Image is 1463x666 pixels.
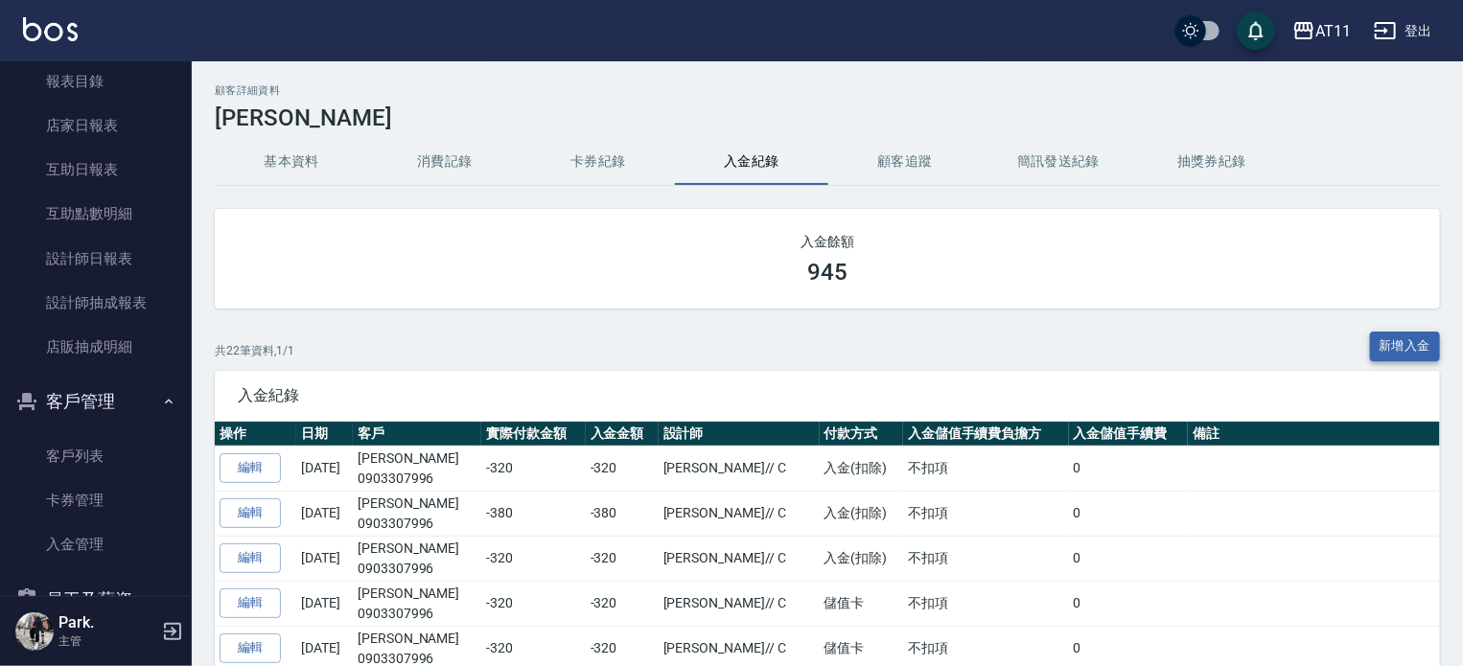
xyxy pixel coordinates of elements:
p: 主管 [58,632,156,650]
td: 0 [1069,446,1188,491]
th: 日期 [296,422,353,447]
p: 共 22 筆資料, 1 / 1 [215,342,294,359]
a: 互助日報表 [8,148,184,192]
button: 顧客追蹤 [828,139,982,185]
button: 員工及薪資 [8,575,184,625]
button: 卡券紀錄 [522,139,675,185]
td: 入金(扣除) [820,491,903,536]
td: 不扣項 [903,536,1069,581]
th: 客戶 [353,422,481,447]
td: [PERSON_NAME] [353,491,481,536]
button: 客戶管理 [8,377,184,426]
h2: 入金餘額 [238,232,1417,251]
a: 報表目錄 [8,59,184,103]
a: 店販抽成明細 [8,325,184,369]
button: 新增入金 [1370,332,1441,361]
th: 付款方式 [820,422,903,447]
a: 卡券管理 [8,478,184,522]
p: 0903307996 [358,604,476,624]
th: 實際付款金額 [481,422,585,447]
td: 不扣項 [903,491,1069,536]
td: 0 [1069,581,1188,626]
td: [DATE] [296,581,353,626]
th: 入金儲值手續費負擔方 [903,422,1069,447]
button: save [1237,11,1275,50]
div: AT11 [1315,19,1351,43]
td: [PERSON_NAME]/ / C [659,491,820,536]
p: 0903307996 [358,559,476,579]
td: 不扣項 [903,446,1069,491]
h2: 顧客詳細資料 [215,84,1440,97]
img: Logo [23,17,78,41]
a: 入金管理 [8,522,184,566]
td: [DATE] [296,536,353,581]
a: 設計師抽成報表 [8,281,184,325]
a: 編輯 [220,588,281,618]
a: 編輯 [220,633,281,663]
th: 入金金額 [586,422,659,447]
td: [PERSON_NAME] [353,446,481,491]
a: 互助點數明細 [8,192,184,236]
td: -320 [481,446,585,491]
td: 0 [1069,536,1188,581]
td: [DATE] [296,446,353,491]
button: 登出 [1366,13,1440,49]
a: 編輯 [220,453,281,483]
a: 店家日報表 [8,103,184,148]
button: 簡訊發送紀錄 [982,139,1135,185]
a: 編輯 [220,543,281,573]
a: 編輯 [220,498,281,528]
button: AT11 [1285,11,1358,51]
a: 設計師日報表 [8,237,184,281]
td: [DATE] [296,491,353,536]
h5: Park. [58,613,156,632]
td: 入金(扣除) [820,446,903,491]
th: 設計師 [659,422,820,447]
td: 儲值卡 [820,581,903,626]
td: [PERSON_NAME] [353,536,481,581]
td: -320 [481,536,585,581]
img: Person [15,612,54,651]
td: -320 [586,581,659,626]
td: [PERSON_NAME]/ / C [659,536,820,581]
td: -380 [586,491,659,536]
th: 操作 [215,422,296,447]
button: 抽獎券紀錄 [1135,139,1289,185]
td: 不扣項 [903,581,1069,626]
td: [PERSON_NAME]/ / C [659,446,820,491]
td: 入金(扣除) [820,536,903,581]
td: -380 [481,491,585,536]
td: -320 [586,446,659,491]
button: 入金紀錄 [675,139,828,185]
h3: 945 [807,259,848,286]
span: 入金紀錄 [238,386,1417,405]
td: [PERSON_NAME]/ / C [659,581,820,626]
td: [PERSON_NAME] [353,581,481,626]
a: 客戶列表 [8,434,184,478]
th: 備註 [1188,422,1440,447]
p: 0903307996 [358,514,476,534]
p: 0903307996 [358,469,476,489]
td: -320 [481,581,585,626]
button: 消費記錄 [368,139,522,185]
th: 入金儲值手續費 [1069,422,1188,447]
td: 0 [1069,491,1188,536]
td: -320 [586,536,659,581]
button: 基本資料 [215,139,368,185]
h3: [PERSON_NAME] [215,104,1440,131]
